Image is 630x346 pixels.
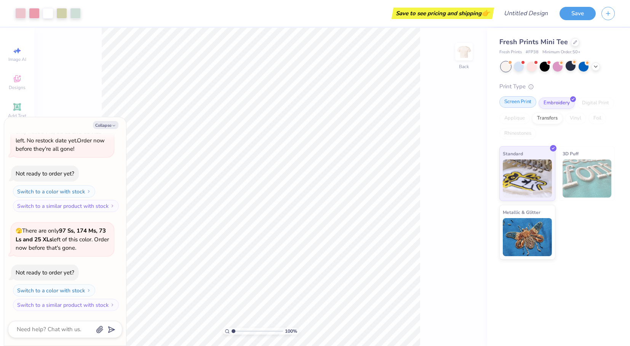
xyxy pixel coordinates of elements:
[86,189,91,194] img: Switch to a color with stock
[456,44,472,59] img: Back
[393,8,492,19] div: Save to see pricing and shipping
[8,56,26,62] span: Image AI
[498,6,554,21] input: Untitled Design
[110,303,115,307] img: Switch to a similar product with stock
[503,150,523,158] span: Standard
[503,208,540,216] span: Metallic & Glitter
[526,49,539,56] span: # FP38
[560,7,596,20] button: Save
[459,63,469,70] div: Back
[16,227,106,243] strong: 97 Ss, 174 Ms, 73 Ls and 25 XLs
[13,299,119,311] button: Switch to a similar product with stock
[499,113,530,124] div: Applique
[13,185,95,198] button: Switch to a color with stock
[503,218,552,256] img: Metallic & Glitter
[110,204,115,208] img: Switch to a similar product with stock
[481,8,490,18] span: 👉
[499,49,522,56] span: Fresh Prints
[16,227,22,234] span: 🫣
[588,113,606,124] div: Foil
[9,85,26,91] span: Designs
[539,97,575,109] div: Embroidery
[499,82,615,91] div: Print Type
[499,96,536,108] div: Screen Print
[13,200,119,212] button: Switch to a similar product with stock
[499,128,536,139] div: Rhinestones
[542,49,580,56] span: Minimum Order: 50 +
[577,97,614,109] div: Digital Print
[93,121,118,129] button: Collapse
[86,288,91,293] img: Switch to a color with stock
[8,113,26,119] span: Add Text
[503,159,552,198] img: Standard
[13,284,95,297] button: Switch to a color with stock
[16,170,74,177] div: Not ready to order yet?
[565,113,586,124] div: Vinyl
[563,150,579,158] span: 3D Puff
[499,37,568,46] span: Fresh Prints Mini Tee
[16,227,109,252] span: There are only left of this color. Order now before that's gone.
[16,269,74,276] div: Not ready to order yet?
[532,113,563,124] div: Transfers
[285,328,297,335] span: 100 %
[563,159,612,198] img: 3D Puff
